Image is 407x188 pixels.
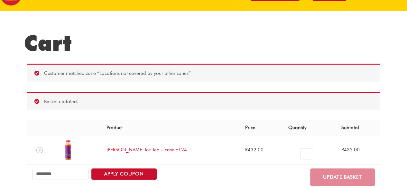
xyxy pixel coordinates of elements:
[301,148,313,159] input: Product quantity
[91,168,157,180] button: Apply coupon
[57,139,79,161] img: BOS_500ml_Berry
[341,147,344,153] span: R
[283,120,337,135] th: Quantity
[245,147,264,153] bdi: 432.00
[24,30,383,56] h1: Cart
[102,120,240,135] th: Product
[27,64,380,82] div: Customer matched zone “Locations not covered by your other zones”
[341,147,360,153] bdi: 432.00
[106,147,187,153] a: [PERSON_NAME] Ice Tea – case of 24
[337,120,380,135] th: Subtotal
[27,92,380,111] div: Basket updated.
[240,120,283,135] th: Price
[310,168,375,186] button: Update basket
[36,147,43,153] a: Remove Berry Rooibos Ice Tea - case of 24 from cart
[245,147,248,153] span: R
